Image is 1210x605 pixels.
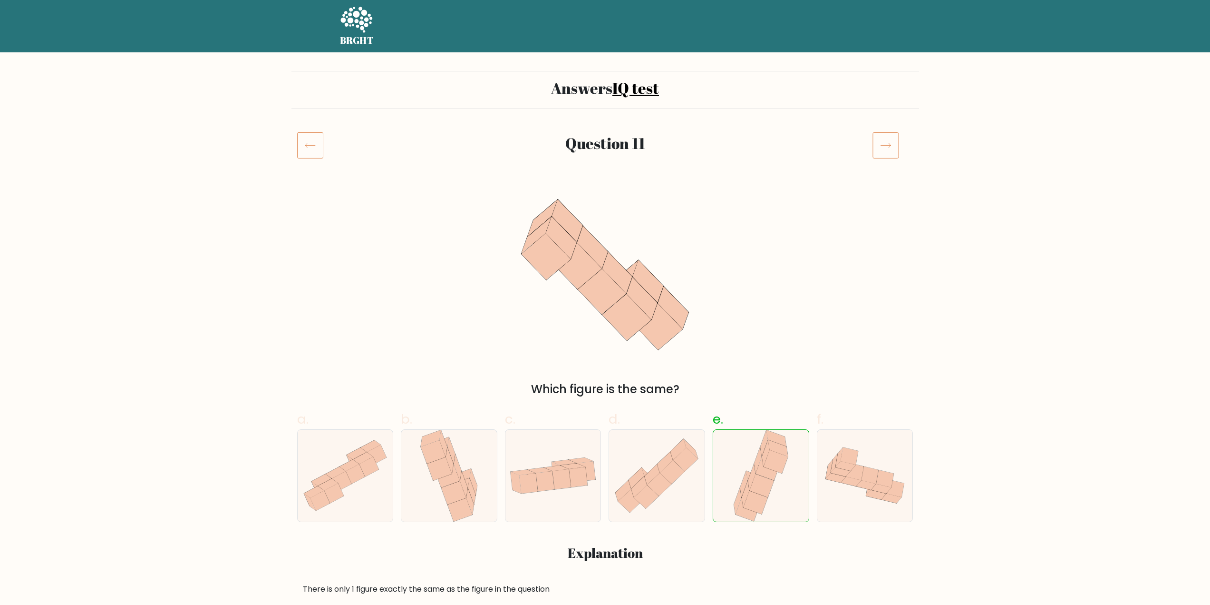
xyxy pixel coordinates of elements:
[303,545,908,561] h3: Explanation
[349,134,861,152] h2: Question 11
[303,584,908,595] div: There is only 1 figure exactly the same as the figure in the question
[297,79,913,97] h2: Answers
[401,410,412,428] span: b.
[303,381,908,398] div: Which figure is the same?
[817,410,823,428] span: f.
[713,410,723,428] span: e.
[340,4,374,49] a: BRGHT
[505,410,515,428] span: c.
[340,35,374,46] h5: BRGHT
[612,78,659,98] a: IQ test
[609,410,620,428] span: d.
[297,410,309,428] span: a.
